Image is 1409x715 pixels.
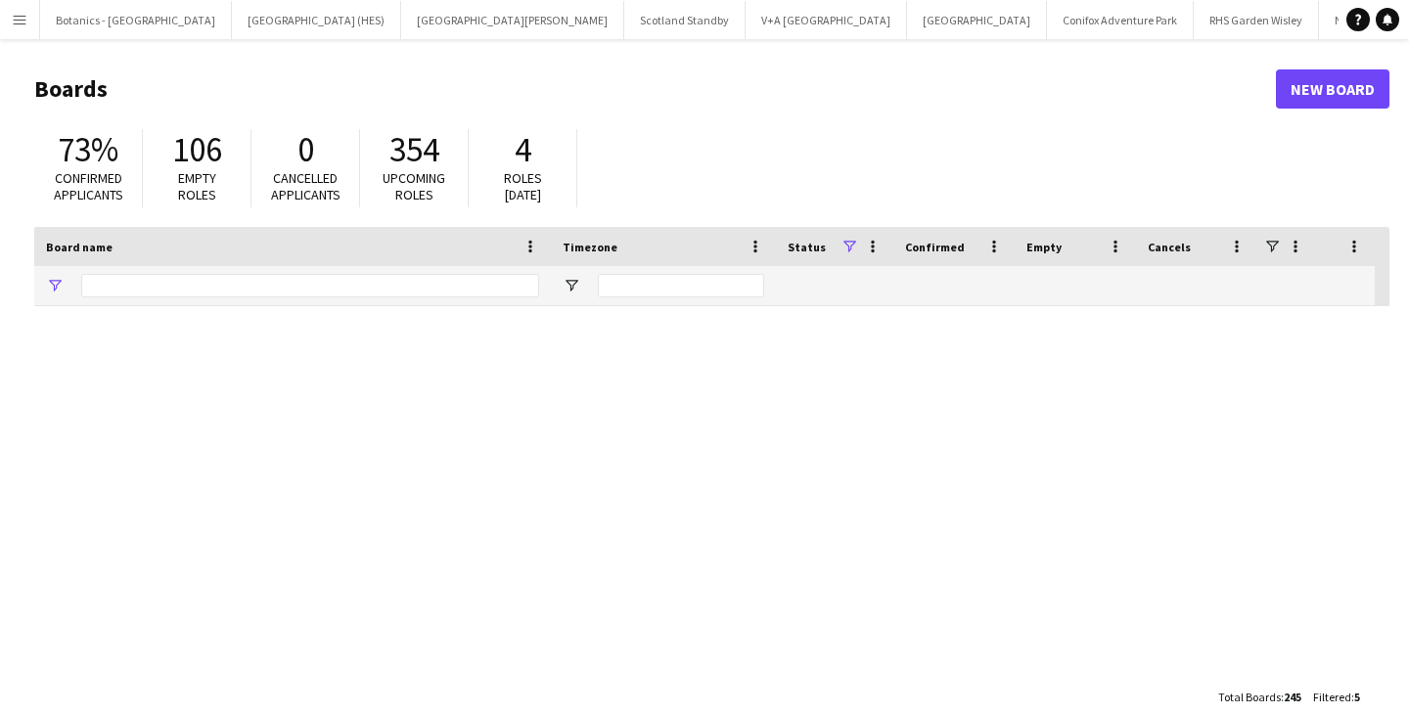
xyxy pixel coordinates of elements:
[563,240,617,254] span: Timezone
[1194,1,1319,39] button: RHS Garden Wisley
[81,274,539,297] input: Board name Filter Input
[172,128,222,171] span: 106
[746,1,907,39] button: V+A [GEOGRAPHIC_DATA]
[907,1,1047,39] button: [GEOGRAPHIC_DATA]
[297,128,314,171] span: 0
[1026,240,1062,254] span: Empty
[1218,690,1281,704] span: Total Boards
[598,274,764,297] input: Timezone Filter Input
[504,169,542,203] span: Roles [DATE]
[389,128,439,171] span: 354
[1148,240,1191,254] span: Cancels
[401,1,624,39] button: [GEOGRAPHIC_DATA][PERSON_NAME]
[383,169,445,203] span: Upcoming roles
[40,1,232,39] button: Botanics - [GEOGRAPHIC_DATA]
[905,240,965,254] span: Confirmed
[46,277,64,294] button: Open Filter Menu
[54,169,123,203] span: Confirmed applicants
[563,277,580,294] button: Open Filter Menu
[1313,690,1351,704] span: Filtered
[271,169,341,203] span: Cancelled applicants
[46,240,113,254] span: Board name
[1284,690,1301,704] span: 245
[1276,69,1389,109] a: New Board
[1047,1,1194,39] button: Conifox Adventure Park
[178,169,216,203] span: Empty roles
[58,128,118,171] span: 73%
[515,128,531,171] span: 4
[1354,690,1360,704] span: 5
[232,1,401,39] button: [GEOGRAPHIC_DATA] (HES)
[624,1,746,39] button: Scotland Standby
[34,74,1276,104] h1: Boards
[788,240,826,254] span: Status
